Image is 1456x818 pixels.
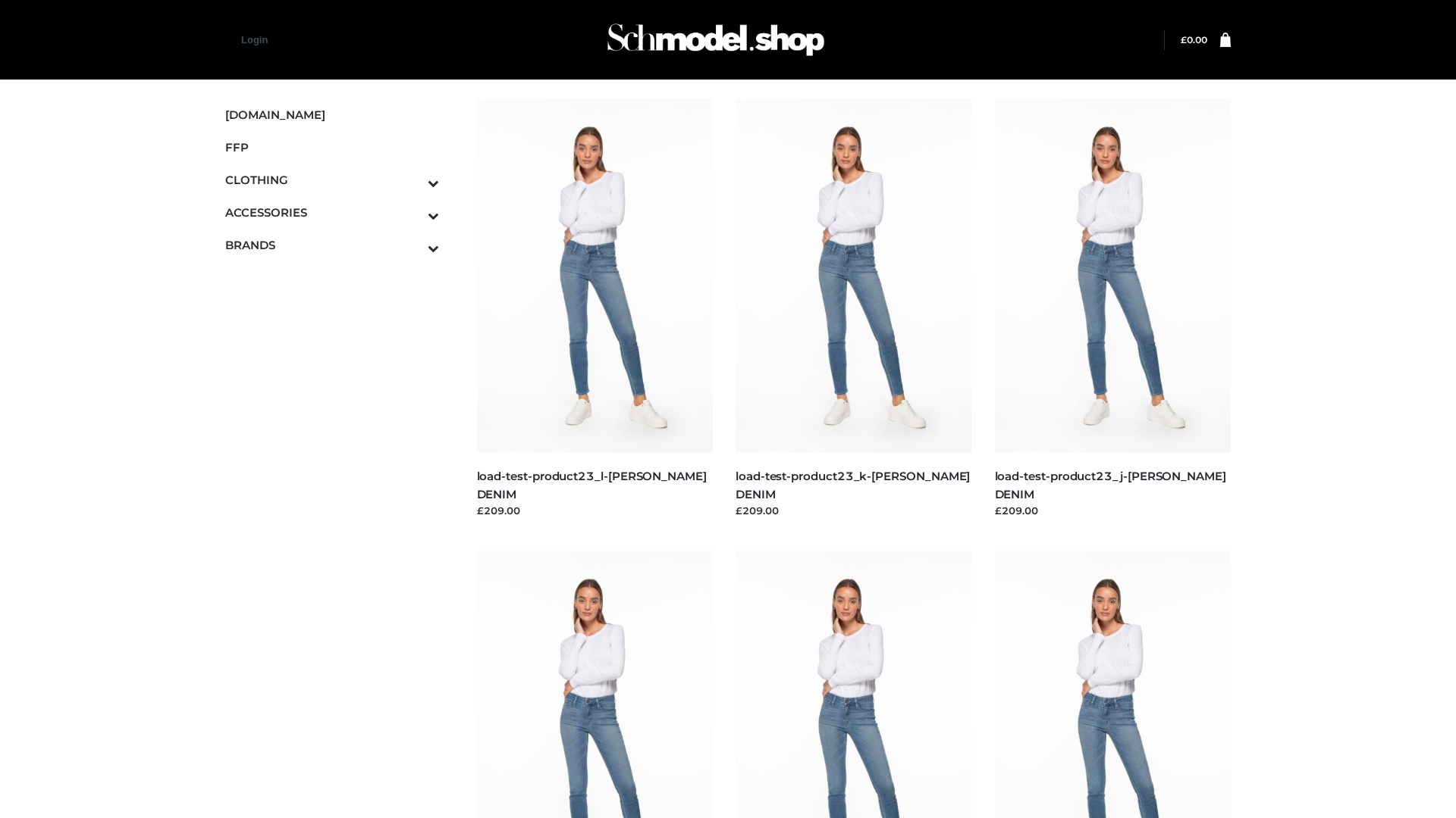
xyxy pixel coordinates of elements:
button: Toggle Submenu [386,164,439,196]
span: FFP [225,139,439,156]
a: ACCESSORIESToggle Submenu [225,196,439,229]
bdi: 0.00 [1181,34,1207,45]
span: ACCESSORIES [225,204,439,221]
a: CLOTHINGToggle Submenu [225,164,439,196]
a: load-test-product23_k-[PERSON_NAME] DENIM [736,469,970,501]
img: Schmodel Admin 964 [602,10,830,70]
div: £209.00 [995,503,1232,518]
a: £0.00 [1181,34,1207,45]
a: load-test-product23_l-[PERSON_NAME] DENIM [477,469,707,501]
button: Toggle Submenu [386,229,439,261]
a: [DOMAIN_NAME] [225,98,439,131]
span: CLOTHING [225,171,439,189]
span: BRANDS [225,236,439,254]
a: Login [241,34,268,45]
span: £ [1181,34,1187,45]
button: Toggle Submenu [386,196,439,229]
div: £209.00 [736,503,972,518]
div: £209.00 [477,503,714,518]
span: [DOMAIN_NAME] [225,106,439,123]
a: load-test-product23_j-[PERSON_NAME] DENIM [995,469,1226,501]
a: BRANDSToggle Submenu [225,229,439,261]
a: FFP [225,131,439,164]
